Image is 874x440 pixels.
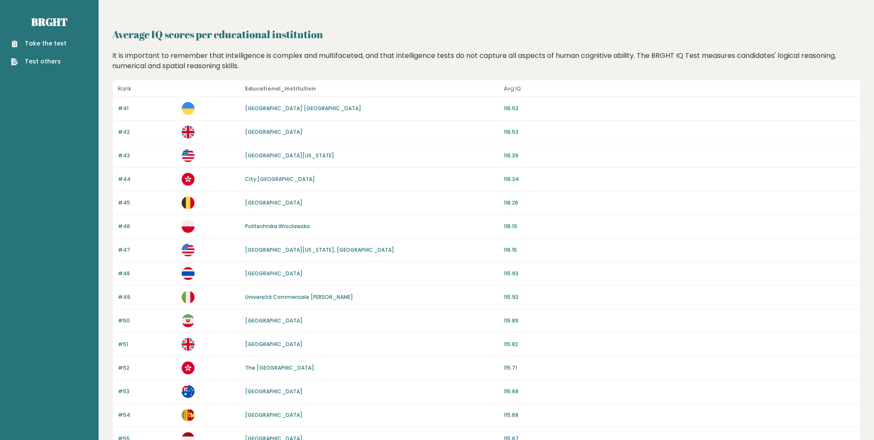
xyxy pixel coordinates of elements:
img: it.svg [182,291,195,304]
a: The [GEOGRAPHIC_DATA] [245,364,314,371]
img: us.svg [182,149,195,162]
img: ir.svg [182,314,195,327]
p: 115.68 [504,388,855,395]
h2: Average IQ scores per educational institution [112,27,860,42]
img: au.svg [182,385,195,398]
a: Brght [31,15,67,29]
p: 116.53 [504,128,855,136]
img: th.svg [182,267,195,280]
p: #47 [118,246,177,254]
img: lk.svg [182,409,195,422]
p: #42 [118,128,177,136]
p: 116.19 [504,223,855,230]
div: It is important to remember that intelligence is complex and multifaceted, and that intelligence ... [109,51,864,71]
a: [GEOGRAPHIC_DATA] [245,128,302,136]
p: 115.89 [504,317,855,325]
a: [GEOGRAPHIC_DATA][US_STATE], [GEOGRAPHIC_DATA] [245,246,394,253]
p: 115.82 [504,341,855,348]
p: 116.39 [504,152,855,160]
a: [GEOGRAPHIC_DATA][US_STATE] [245,152,334,159]
a: City [GEOGRAPHIC_DATA] [245,175,315,183]
p: 116.53 [504,105,855,112]
img: ua.svg [182,102,195,115]
img: pl.svg [182,220,195,233]
img: us.svg [182,244,195,256]
p: Rank [118,84,177,94]
a: [GEOGRAPHIC_DATA] [245,341,302,348]
img: gb.svg [182,338,195,351]
a: [GEOGRAPHIC_DATA] [245,317,302,324]
a: [GEOGRAPHIC_DATA] [245,199,302,206]
p: #43 [118,152,177,160]
p: #49 [118,293,177,301]
p: 115.68 [504,411,855,419]
p: #41 [118,105,177,112]
a: Take the test [11,39,66,48]
p: 115.93 [504,293,855,301]
p: #48 [118,270,177,277]
img: hk.svg [182,362,195,374]
a: [GEOGRAPHIC_DATA] [245,411,302,419]
a: [GEOGRAPHIC_DATA] [245,388,302,395]
p: #45 [118,199,177,207]
p: 115.93 [504,270,855,277]
p: 116.34 [504,175,855,183]
p: 116.15 [504,246,855,254]
img: be.svg [182,196,195,209]
p: 115.71 [504,364,855,372]
p: #52 [118,364,177,372]
p: #54 [118,411,177,419]
b: Educational_Institution [245,85,316,92]
a: [GEOGRAPHIC_DATA] [GEOGRAPHIC_DATA] [245,105,361,112]
p: #46 [118,223,177,230]
a: Politechnika Wroclawska [245,223,310,230]
p: Avg IQ [504,84,855,94]
p: #50 [118,317,177,325]
a: Test others [11,57,66,66]
img: hk.svg [182,173,195,186]
p: #51 [118,341,177,348]
a: [GEOGRAPHIC_DATA] [245,270,302,277]
p: #44 [118,175,177,183]
p: #53 [118,388,177,395]
a: Università Commerciale [PERSON_NAME] [245,293,353,301]
img: gb.svg [182,126,195,139]
p: 116.26 [504,199,855,207]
